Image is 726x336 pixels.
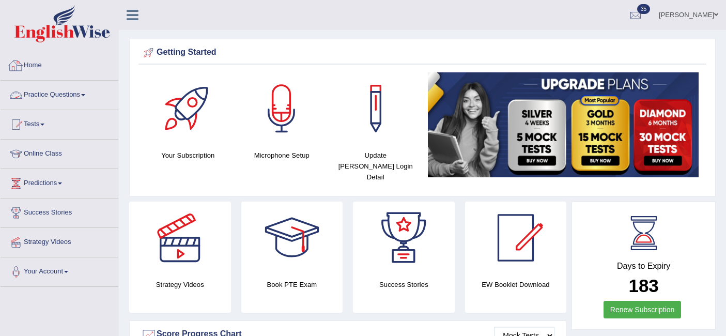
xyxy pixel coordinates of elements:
h4: Book PTE Exam [241,279,343,290]
h4: Your Subscription [146,150,230,161]
h4: Update [PERSON_NAME] Login Detail [334,150,418,182]
a: Your Account [1,257,118,283]
a: Online Class [1,140,118,165]
div: Getting Started [141,45,704,60]
h4: EW Booklet Download [465,279,567,290]
a: Success Stories [1,198,118,224]
a: Predictions [1,169,118,195]
h4: Strategy Videos [129,279,231,290]
h4: Days to Expiry [583,262,704,271]
h4: Microphone Setup [240,150,324,161]
a: Home [1,51,118,77]
span: 35 [637,4,650,14]
a: Renew Subscription [604,301,682,318]
a: Tests [1,110,118,136]
b: 183 [628,276,658,296]
a: Strategy Videos [1,228,118,254]
img: small5.jpg [428,72,699,177]
a: Practice Questions [1,81,118,106]
h4: Success Stories [353,279,455,290]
